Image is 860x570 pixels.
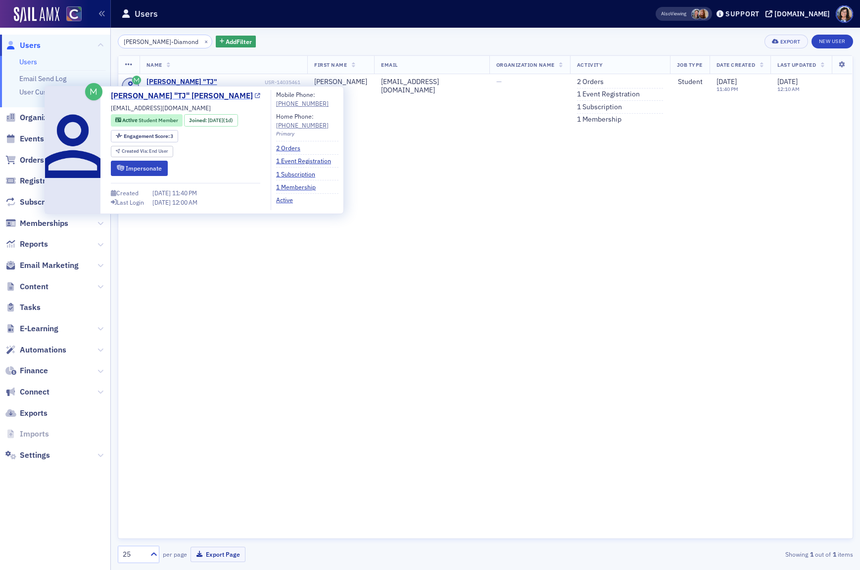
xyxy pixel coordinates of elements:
[677,78,703,87] div: Student
[381,78,482,95] div: [EMAIL_ADDRESS][DOMAIN_NAME]
[496,77,502,86] span: —
[116,190,139,196] div: Created
[661,10,670,17] div: Also
[20,365,48,376] span: Finance
[216,36,256,48] button: AddFilter
[577,90,640,99] a: 1 Event Registration
[314,78,367,87] div: [PERSON_NAME]
[836,5,853,23] span: Profile
[5,260,79,271] a: Email Marketing
[5,302,41,313] a: Tasks
[20,155,44,166] span: Orders
[163,550,187,559] label: per page
[115,117,178,125] a: Active Student Member
[698,9,709,19] span: Sheila Duggan
[111,103,211,112] span: [EMAIL_ADDRESS][DOMAIN_NAME]
[20,302,41,313] span: Tasks
[20,281,48,292] span: Content
[765,10,833,17] button: [DOMAIN_NAME]
[20,40,41,51] span: Users
[780,39,801,44] div: Export
[276,99,329,108] a: [PHONE_NUMBER]
[14,7,59,23] img: SailAMX
[615,550,853,559] div: Showing out of items
[20,239,48,250] span: Reports
[725,9,760,18] div: Support
[172,189,197,197] span: 11:40 PM
[20,133,86,144] span: Events & Products
[5,239,48,250] a: Reports
[20,218,68,229] span: Memberships
[20,323,58,334] span: E-Learning
[812,35,853,48] a: New User
[111,90,260,102] a: [PERSON_NAME] "TJ" [PERSON_NAME]
[20,175,68,186] span: Registrations
[777,61,816,68] span: Last Updated
[5,112,70,123] a: Organizations
[276,121,329,130] a: [PHONE_NUMBER]
[5,197,69,208] a: Subscriptions
[202,37,211,45] button: ×
[764,35,808,48] button: Export
[122,149,169,154] div: End User
[139,117,178,124] span: Student Member
[189,117,208,125] span: Joined :
[717,61,755,68] span: Date Created
[20,429,49,439] span: Imports
[5,40,41,51] a: Users
[5,323,58,334] a: E-Learning
[20,112,70,123] span: Organizations
[19,88,73,96] a: User Custom CPE
[691,9,702,19] span: Tiffany Carson
[276,156,338,165] a: 1 Event Registration
[59,6,82,23] a: View Homepage
[777,77,798,86] span: [DATE]
[577,78,604,87] a: 2 Orders
[208,117,233,125] div: (1d)
[146,61,162,68] span: Name
[276,130,338,138] div: Primary
[717,77,737,86] span: [DATE]
[577,103,622,112] a: 1 Subscription
[123,549,144,560] div: 25
[276,90,329,108] div: Mobile Phone:
[314,61,347,68] span: First Name
[831,550,838,559] strong: 1
[19,57,37,66] a: Users
[226,37,252,46] span: Add Filter
[276,112,329,130] div: Home Phone:
[276,195,300,204] a: Active
[265,79,300,86] div: USR-14035461
[111,130,178,142] div: Engagement Score: 3
[577,61,603,68] span: Activity
[276,143,308,152] a: 2 Orders
[111,114,183,127] div: Active: Active: Student Member
[20,197,69,208] span: Subscriptions
[5,345,66,355] a: Automations
[208,117,223,124] span: [DATE]
[135,8,158,20] h1: Users
[5,387,49,397] a: Connect
[146,78,263,95] a: [PERSON_NAME] "TJ" [PERSON_NAME]
[774,9,830,18] div: [DOMAIN_NAME]
[5,175,68,186] a: Registrations
[5,281,48,292] a: Content
[276,170,323,178] a: 1 Subscription
[5,218,68,229] a: Memberships
[5,365,48,376] a: Finance
[5,450,50,461] a: Settings
[66,6,82,22] img: SailAMX
[124,133,174,139] div: 3
[152,198,172,206] span: [DATE]
[5,133,86,144] a: Events & Products
[124,132,171,139] span: Engagement Score :
[122,148,149,154] span: Created Via :
[5,155,44,166] a: Orders
[19,74,66,83] a: Email Send Log
[381,61,398,68] span: Email
[172,198,197,206] span: 12:00 AM
[20,450,50,461] span: Settings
